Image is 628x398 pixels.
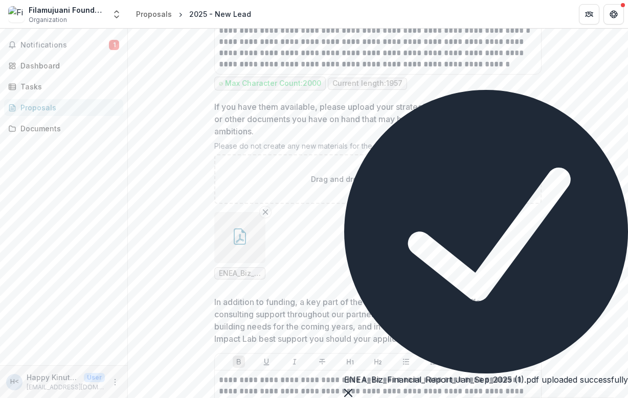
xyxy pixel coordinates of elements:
[136,9,172,19] div: Proposals
[288,356,301,368] button: Italicize
[344,356,356,368] button: Heading 1
[10,379,19,385] div: Happy Kinuthia <happy@filamujuani.org>
[214,296,527,345] p: In addition to funding, a key part of the Lab's value proposition is offering consulting support ...
[29,15,67,25] span: Organization
[603,4,624,25] button: Get Help
[259,206,272,218] button: Remove File
[316,356,328,368] button: Strike
[4,37,123,53] button: Notifications1
[189,9,251,19] div: 2025 - New Lead
[29,5,105,15] div: Filamujuani Foundation
[8,6,25,22] img: Filamujuani Foundation
[483,356,496,368] button: Align Center
[4,78,123,95] a: Tasks
[4,99,123,116] a: Proposals
[219,269,261,278] span: ENEA_Biz_Financial_Report_Jan_Sep_2025 (1).pdf
[4,120,123,137] a: Documents
[214,142,542,154] div: Please do not create any new materials for the purposes of this question.
[225,79,321,88] p: Max Character Count: 2000
[372,356,384,368] button: Heading 2
[132,7,176,21] a: Proposals
[214,212,265,279] div: Remove FileENEA_Biz_Financial_Report_Jan_Sep_2025 (1).pdf
[20,102,115,113] div: Proposals
[233,356,245,368] button: Bold
[260,356,273,368] button: Underline
[27,372,80,383] p: Happy Kinuthia <[EMAIL_ADDRESS][DOMAIN_NAME]>
[311,174,445,184] p: Drag and drop files or
[109,376,121,388] button: More
[579,4,599,25] button: Partners
[332,79,402,88] p: Current length: 1957
[132,7,255,21] nav: breadcrumb
[456,356,468,368] button: Align Left
[4,57,123,74] a: Dashboard
[511,356,524,368] button: Align Right
[400,356,412,368] button: Bullet List
[20,60,115,71] div: Dashboard
[20,123,115,134] div: Documents
[20,81,115,92] div: Tasks
[27,383,105,392] p: [EMAIL_ADDRESS][DOMAIN_NAME]
[109,40,119,50] span: 1
[391,175,445,183] span: click to browse
[214,101,535,137] p: If you have them available, please upload your strategic plan, financial projections, or other do...
[428,356,440,368] button: Ordered List
[20,41,109,50] span: Notifications
[84,373,105,382] p: User
[109,4,124,25] button: Open entity switcher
